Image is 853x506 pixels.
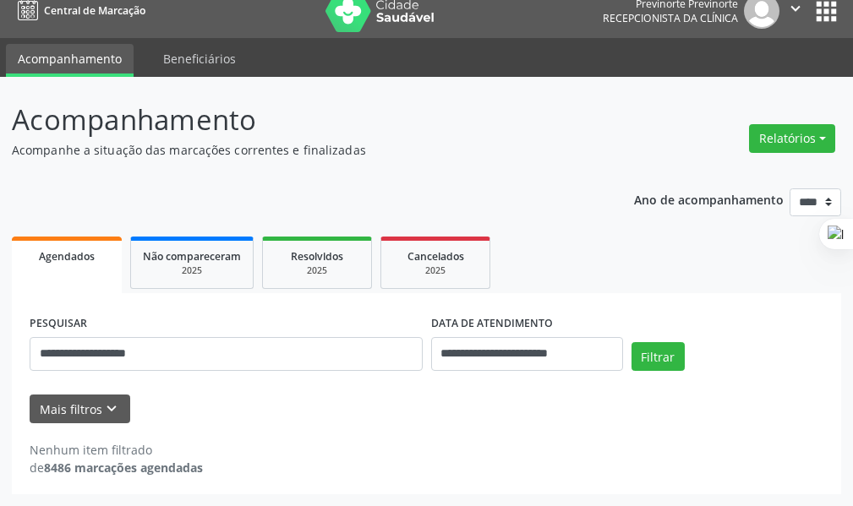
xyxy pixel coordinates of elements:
button: Filtrar [632,342,685,371]
p: Ano de acompanhamento [634,188,784,209]
button: Mais filtroskeyboard_arrow_down [30,394,130,424]
button: Relatórios [749,124,835,153]
a: Acompanhamento [6,44,134,77]
label: PESQUISAR [30,311,87,337]
a: Beneficiários [151,44,248,73]
span: Cancelados [407,249,464,264]
span: Resolvidos [291,249,343,264]
strong: 8486 marcações agendadas [44,460,203,476]
div: 2025 [143,264,241,277]
p: Acompanhamento [12,99,593,141]
div: 2025 [393,264,478,277]
label: DATA DE ATENDIMENTO [431,311,553,337]
span: Central de Marcação [44,3,145,18]
div: Nenhum item filtrado [30,441,203,459]
span: Agendados [39,249,95,264]
span: Recepcionista da clínica [603,11,738,25]
div: 2025 [275,264,359,277]
p: Acompanhe a situação das marcações correntes e finalizadas [12,141,593,159]
div: de [30,459,203,476]
i: keyboard_arrow_down [102,400,121,418]
span: Não compareceram [143,249,241,264]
